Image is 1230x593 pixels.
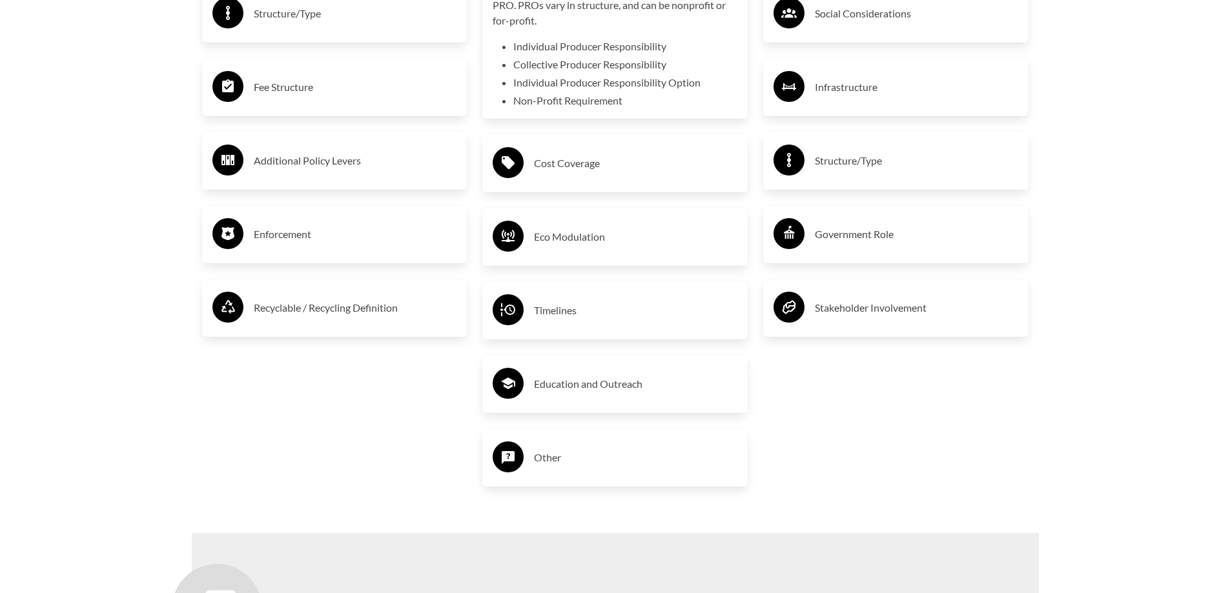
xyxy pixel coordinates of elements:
[815,297,1018,318] h3: Stakeholder Involvement
[513,75,737,90] li: Individual Producer Responsibility Option
[254,297,457,318] h3: Recyclable / Recycling Definition
[534,153,737,174] h3: Cost Coverage
[815,224,1018,245] h3: Government Role
[534,447,737,468] h3: Other
[513,93,737,108] li: Non-Profit Requirement
[534,300,737,321] h3: Timelines
[815,150,1018,171] h3: Structure/Type
[254,150,457,171] h3: Additional Policy Levers
[815,77,1018,97] h3: Infrastructure
[534,226,737,247] h3: Eco Modulation
[513,57,737,72] li: Collective Producer Responsibility
[254,224,457,245] h3: Enforcement
[815,3,1018,24] h3: Social Considerations
[254,77,457,97] h3: Fee Structure
[534,374,737,394] h3: Education and Outreach
[513,39,737,54] li: Individual Producer Responsibility
[254,3,457,24] h3: Structure/Type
